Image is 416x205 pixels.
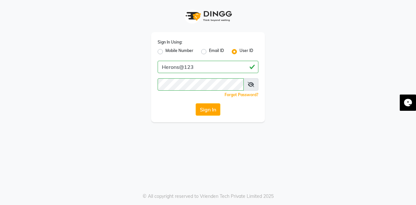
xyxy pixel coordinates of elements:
input: Username [158,78,244,91]
label: Sign In Using: [158,39,182,45]
a: Forgot Password? [225,92,258,97]
label: User ID [240,48,253,56]
label: Mobile Number [165,48,193,56]
img: logo1.svg [182,6,234,26]
button: Sign In [196,103,220,116]
input: Username [158,61,258,73]
label: Email ID [209,48,224,56]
